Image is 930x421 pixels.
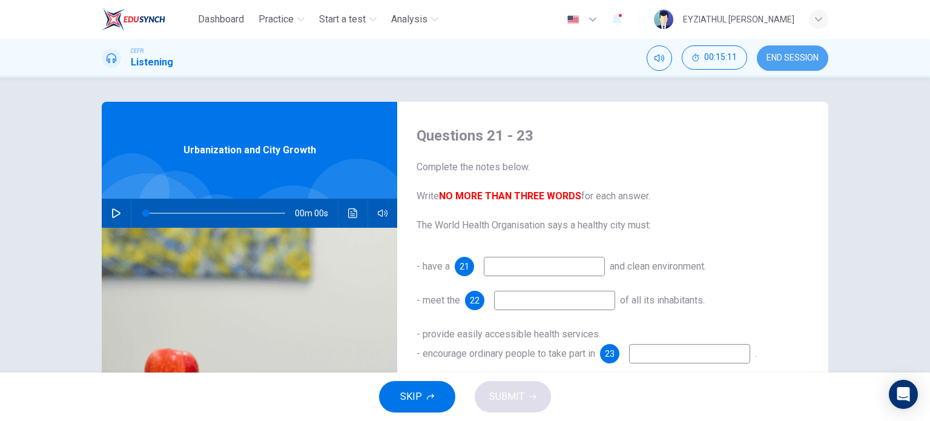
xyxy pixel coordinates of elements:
button: END SESSION [757,45,828,71]
button: 00:15:11 [682,45,747,70]
b: NO MORE THAN THREE WORDS [439,190,581,202]
span: and clean environment. [610,260,706,272]
h4: Questions 21 - 23 [417,126,809,145]
span: CEFR [131,47,143,55]
a: EduSynch logo [102,7,193,31]
div: Hide [682,45,747,71]
div: EYZIATHUL [PERSON_NAME] [683,12,794,27]
span: Practice [259,12,294,27]
button: SKIP [379,381,455,413]
span: 22 [470,296,480,305]
span: SKIP [400,388,422,405]
div: Mute [647,45,672,71]
button: Dashboard [193,8,249,30]
div: Open Intercom Messenger [889,380,918,409]
span: 21 [460,262,469,271]
button: Click to see the audio transcription [343,199,363,228]
img: Profile picture [654,10,673,29]
img: EduSynch logo [102,7,165,31]
span: Urbanization and City Growth [183,143,316,157]
span: 23 [605,350,615,358]
span: - meet the [417,294,460,306]
img: en [566,15,581,24]
button: Practice [254,8,309,30]
span: Analysis [391,12,427,27]
span: 00m 00s [295,199,338,228]
span: Complete the notes below. Write for each answer. The World Health Organisation says a healthy cit... [417,160,809,233]
button: Start a test [314,8,381,30]
span: Dashboard [198,12,244,27]
h1: Listening [131,55,173,70]
button: Analysis [386,8,443,30]
span: of all its inhabitants. [620,294,705,306]
span: - have a [417,260,450,272]
span: 00:15:11 [704,53,737,62]
span: - provide easily accessible health services. - encourage ordinary people to take part in [417,328,601,359]
span: Start a test [319,12,366,27]
span: . [755,348,757,359]
span: END SESSION [767,53,819,63]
